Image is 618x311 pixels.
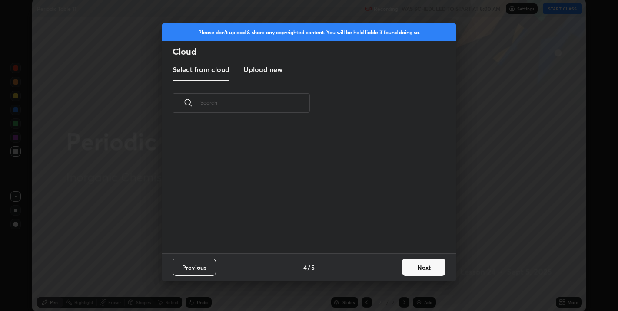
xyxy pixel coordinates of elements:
[173,259,216,276] button: Previous
[308,263,310,272] h4: /
[303,263,307,272] h4: 4
[173,64,229,75] h3: Select from cloud
[311,263,315,272] h4: 5
[173,46,456,57] h2: Cloud
[243,64,282,75] h3: Upload new
[402,259,445,276] button: Next
[162,23,456,41] div: Please don't upload & share any copyrighted content. You will be held liable if found doing so.
[200,84,310,121] input: Search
